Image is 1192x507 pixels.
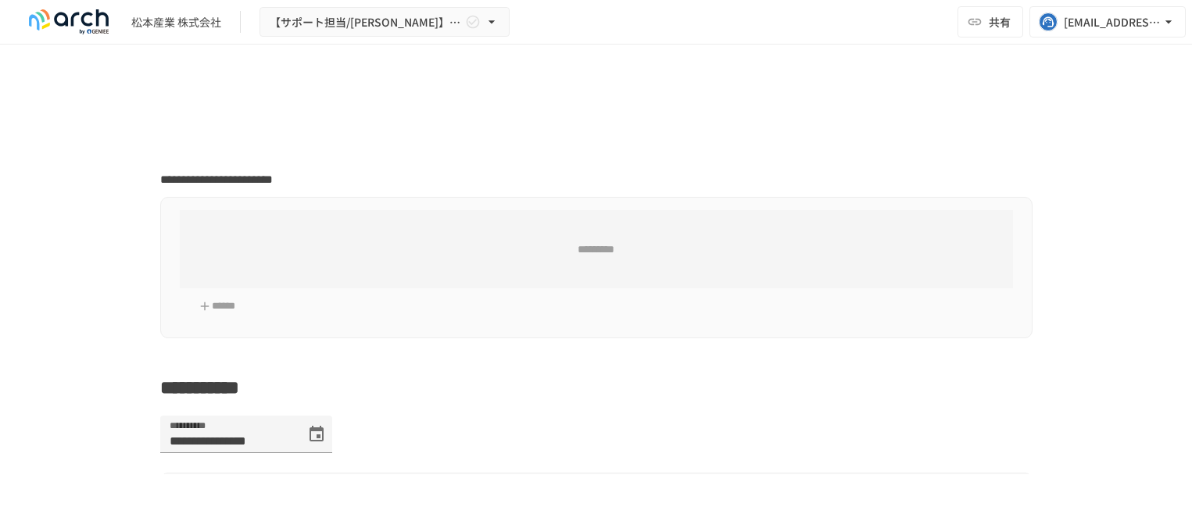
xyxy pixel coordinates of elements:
[1064,12,1161,32] div: [EMAIL_ADDRESS][DOMAIN_NAME]
[19,9,119,34] img: logo-default@2x-9cf2c760.svg
[989,13,1011,30] span: 共有
[260,7,510,37] button: 【サポート担当/[PERSON_NAME]】 [PERSON_NAME]産業様_スポットサポート
[1029,6,1186,37] button: [EMAIL_ADDRESS][DOMAIN_NAME]
[270,12,462,32] span: 【サポート担当/[PERSON_NAME]】 [PERSON_NAME]産業様_スポットサポート
[301,419,332,450] button: Choose date, selected date is 2025年9月9日
[958,6,1023,37] button: 共有
[131,14,221,30] div: 松本産業 株式会社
